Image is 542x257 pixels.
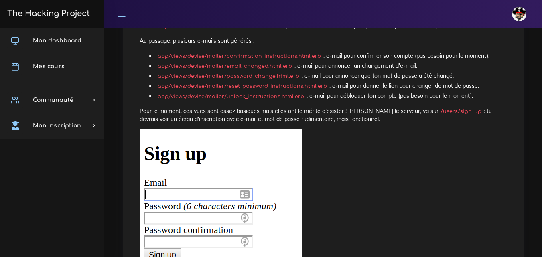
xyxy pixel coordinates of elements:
[33,63,65,69] span: Mes cours
[512,7,526,21] img: avatar
[156,82,329,90] code: app/views/devise/mailer/reset_password_instructions.html.erb
[156,52,323,60] code: app/views/devise/mailer/confirmation_instructions.html.erb
[140,37,507,45] p: Au passage, plusieurs e-mails sont générés :
[438,107,484,115] code: /users/sign_up
[156,91,507,101] li: : e-mail pour débloquer ton compte (pas besoin pour le moment).
[156,72,302,80] code: app/views/devise/mailer/password_change.html.erb
[140,107,507,123] p: Pour le moment, ces vues sont assez basiques mais elles ont le mérite d'exister ! [PERSON_NAME] l...
[33,38,81,44] span: Mon dashboard
[156,71,507,81] li: : e-mail pour annoncer que ton mot de passe a été changé.
[156,81,507,91] li: : e-mail pour donner le lien pour changer de mot de passe.
[156,93,307,101] code: app/views/devise/mailer/unlock_instructions.html.erb
[33,123,81,129] span: Mon inscription
[33,97,73,103] span: Communauté
[156,62,294,70] code: app/views/devise/mailer/email_changed.html.erb
[156,51,507,61] li: : e-mail pour confirmer son compte (pas besoin pour le moment).
[156,61,507,71] li: : e-mail pour annoncer un changement d'e-mail.
[156,22,267,30] code: app/views/devise/unlocks/new.html.erb
[5,9,90,18] h3: The Hacking Project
